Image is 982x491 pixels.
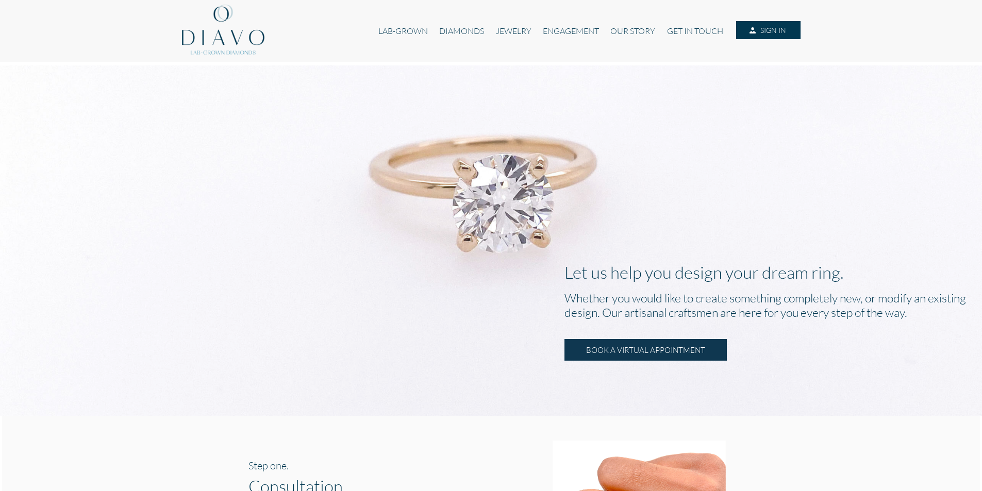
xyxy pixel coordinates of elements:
[661,21,729,41] a: GET IN TOUCH
[537,21,605,41] a: ENGAGEMENT
[564,291,975,319] h2: Whether you would like to create something completely new, or modify an existing design. Our arti...
[490,21,537,41] a: JEWELRY
[373,21,434,41] a: LAB-GROWN
[564,339,727,361] a: BOOK A VIRTUAL APPOINTMENT
[564,262,975,282] p: Let us help you design your dream ring.
[248,459,484,471] h3: Step one.
[736,21,800,40] a: SIGN IN
[605,21,661,41] a: OUR STORY
[434,21,490,41] a: DIAMONDS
